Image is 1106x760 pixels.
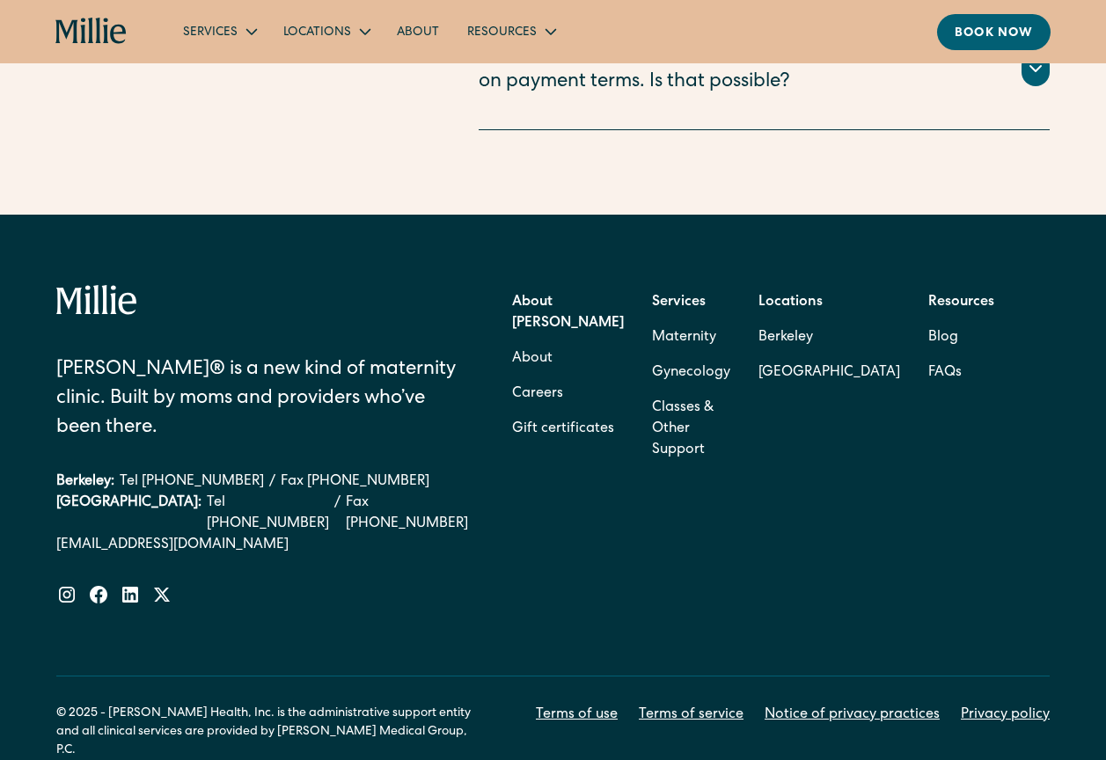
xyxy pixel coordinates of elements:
strong: Locations [758,296,823,310]
a: Careers [512,376,563,412]
div: Resources [453,17,568,46]
a: Classes & Other Support [652,391,730,468]
a: Maternity [652,320,716,355]
div: [GEOGRAPHIC_DATA]: [56,493,201,535]
a: [EMAIL_ADDRESS][DOMAIN_NAME] [56,535,468,556]
a: Book now [937,14,1051,50]
a: FAQs [928,355,962,391]
strong: Resources [928,296,994,310]
a: home [55,18,127,46]
div: I really need [PERSON_NAME]’s services but need flexibility on payment terms. Is that possible? [479,40,1000,98]
a: Fax [PHONE_NUMBER] [281,471,429,493]
a: Tel [PHONE_NUMBER] [120,471,264,493]
div: [PERSON_NAME]® is a new kind of maternity clinic. Built by moms and providers who’ve been there. [56,356,468,443]
a: Fax [PHONE_NUMBER] [346,493,468,535]
a: Gynecology [652,355,730,391]
a: Berkeley [758,320,900,355]
div: © 2025 - [PERSON_NAME] Health, Inc. is the administrative support entity and all clinical service... [56,705,479,760]
div: Locations [283,24,351,42]
a: About [512,341,553,376]
a: Terms of service [639,705,743,726]
a: Tel [PHONE_NUMBER] [207,493,329,535]
strong: About [PERSON_NAME] [512,296,624,331]
div: Resources [467,24,537,42]
div: / [269,471,275,493]
a: [GEOGRAPHIC_DATA] [758,355,900,391]
a: Notice of privacy practices [765,705,940,726]
div: Book now [955,25,1033,43]
div: Berkeley: [56,471,114,493]
a: Blog [928,320,958,355]
a: About [383,17,453,46]
strong: Services [652,296,706,310]
a: Terms of use [536,705,618,726]
div: Services [169,17,269,46]
div: Locations [269,17,383,46]
div: Services [183,24,238,42]
a: Gift certificates [512,412,614,447]
a: Privacy policy [961,705,1050,726]
div: / [334,493,341,535]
